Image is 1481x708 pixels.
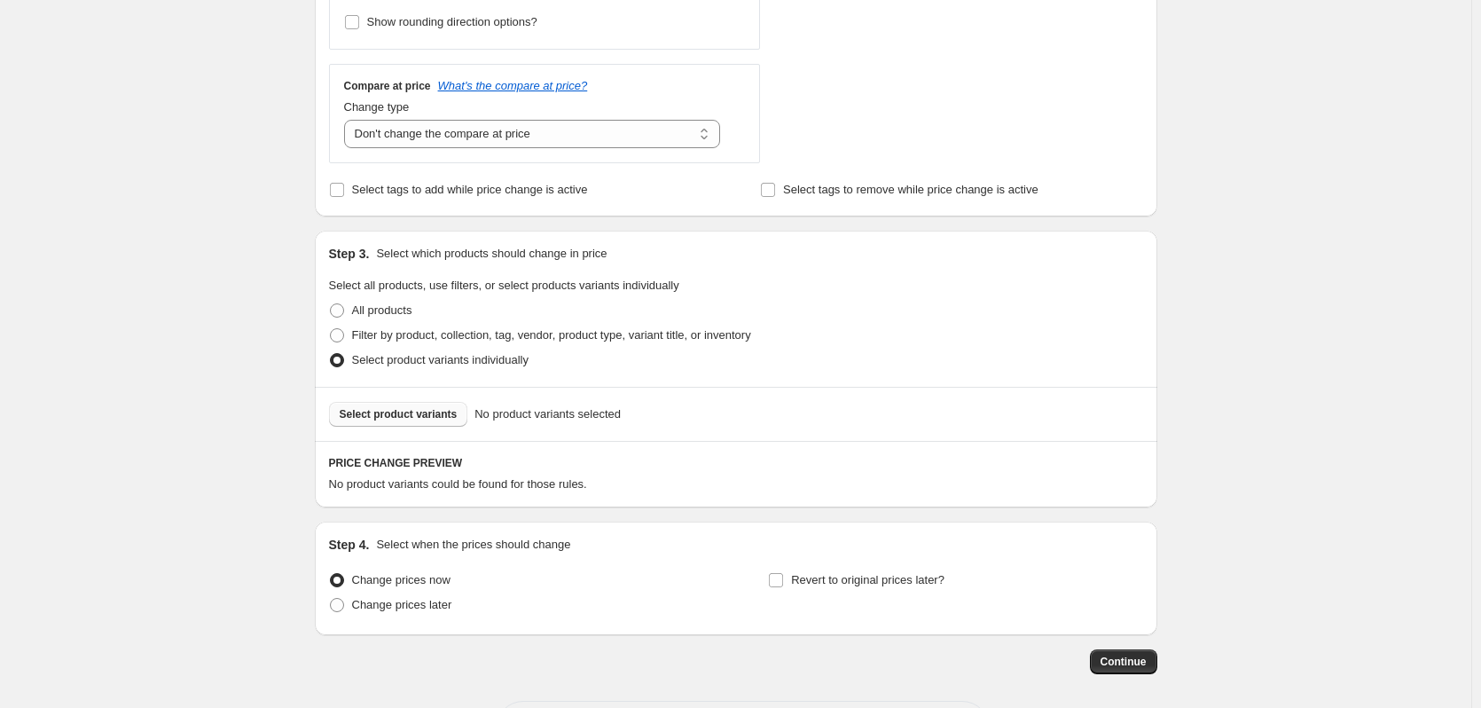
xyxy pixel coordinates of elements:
[329,477,587,491] span: No product variants could be found for those rules.
[329,456,1143,470] h6: PRICE CHANGE PREVIEW
[376,245,607,263] p: Select which products should change in price
[352,328,751,342] span: Filter by product, collection, tag, vendor, product type, variant title, or inventory
[329,245,370,263] h2: Step 3.
[474,405,621,423] span: No product variants selected
[791,573,944,586] span: Revert to original prices later?
[376,536,570,554] p: Select when the prices should change
[352,353,529,366] span: Select product variants individually
[352,573,451,586] span: Change prices now
[438,79,588,92] button: What's the compare at price?
[329,536,370,554] h2: Step 4.
[1090,649,1157,674] button: Continue
[344,100,410,114] span: Change type
[329,279,679,292] span: Select all products, use filters, or select products variants individually
[344,79,431,93] h3: Compare at price
[352,303,412,317] span: All products
[783,183,1038,196] span: Select tags to remove while price change is active
[367,15,537,28] span: Show rounding direction options?
[1101,655,1147,669] span: Continue
[352,598,452,611] span: Change prices later
[340,407,458,421] span: Select product variants
[352,183,588,196] span: Select tags to add while price change is active
[329,402,468,427] button: Select product variants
